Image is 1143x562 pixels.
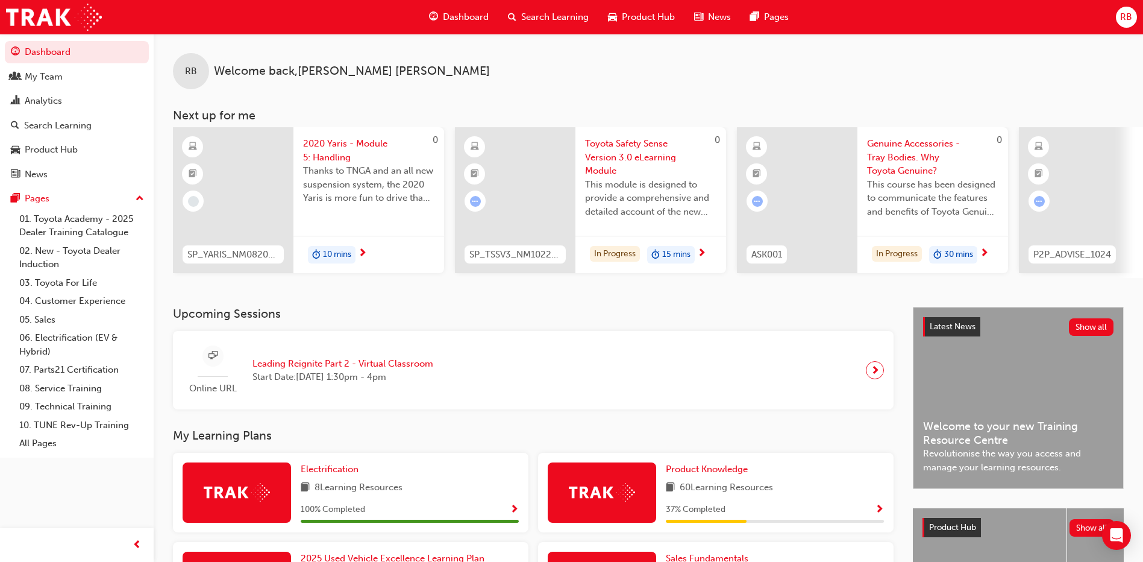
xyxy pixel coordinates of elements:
a: 03. Toyota For Life [14,274,149,292]
span: 30 mins [944,248,973,262]
a: Online URLLeading Reignite Part 2 - Virtual ClassroomStart Date:[DATE] 1:30pm - 4pm [183,341,884,400]
a: car-iconProduct Hub [598,5,684,30]
button: Show all [1069,318,1114,336]
button: Show Progress [875,502,884,517]
h3: Next up for me [154,109,1143,122]
img: Trak [204,483,270,502]
span: people-icon [11,72,20,83]
span: Latest News [930,321,975,332]
a: 09. Technical Training [14,397,149,416]
span: booktick-icon [753,166,761,182]
span: 37 % Completed [666,503,725,517]
a: pages-iconPages [741,5,798,30]
span: duration-icon [933,247,942,263]
span: This course has been designed to communicate the features and benefits of Toyota Genuine Tray Bod... [867,178,998,219]
span: booktick-icon [471,166,479,182]
div: Open Intercom Messenger [1102,521,1131,550]
a: 0ASK001Genuine Accessories - Tray Bodies. Why Toyota Genuine?This course has been designed to com... [737,127,1008,273]
a: Product Knowledge [666,463,753,476]
span: learningResourceType_ELEARNING-icon [471,139,479,155]
a: guage-iconDashboard [419,5,498,30]
span: learningResourceType_ELEARNING-icon [1035,139,1043,155]
div: Search Learning [24,119,92,133]
span: pages-icon [11,194,20,204]
div: Product Hub [25,143,78,157]
span: up-icon [136,191,144,207]
span: next-icon [980,248,989,259]
span: 0 [433,134,438,145]
span: Product Hub [622,10,675,24]
span: guage-icon [11,47,20,58]
a: 10. TUNE Rev-Up Training [14,416,149,435]
span: learningRecordVerb_NONE-icon [188,196,199,207]
div: Pages [25,192,49,206]
span: chart-icon [11,96,20,107]
div: Analytics [25,94,62,108]
button: Show Progress [510,502,519,517]
a: 04. Customer Experience [14,292,149,311]
a: Dashboard [5,41,149,63]
a: Product Hub [5,139,149,161]
span: Start Date: [DATE] 1:30pm - 4pm [252,370,433,384]
span: Pages [764,10,789,24]
span: car-icon [608,10,617,25]
span: 0 [997,134,1002,145]
span: search-icon [11,121,19,131]
button: Pages [5,188,149,210]
span: SP_YARIS_NM0820_EL_05 [187,248,279,262]
img: Trak [6,4,102,31]
a: 02. New - Toyota Dealer Induction [14,242,149,274]
span: Thanks to TNGA and an all new suspension system, the 2020 Yaris is more fun to drive than ever be... [303,164,434,205]
a: My Team [5,66,149,88]
span: Show Progress [510,505,519,516]
button: Show all [1069,519,1115,537]
span: ASK001 [751,248,782,262]
a: 08. Service Training [14,379,149,398]
span: learningRecordVerb_ATTEMPT-icon [470,196,481,207]
h3: My Learning Plans [173,429,894,443]
span: RB [1120,10,1132,24]
span: Online URL [183,382,243,396]
a: 06. Electrification (EV & Hybrid) [14,329,149,361]
span: book-icon [666,481,675,496]
div: In Progress [872,246,922,262]
span: 0 [715,134,720,145]
span: P2P_ADVISE_1024 [1033,248,1111,262]
span: Search Learning [521,10,589,24]
a: Search Learning [5,115,149,137]
span: Electrification [301,464,359,475]
span: Welcome to your new Training Resource Centre [923,420,1113,447]
a: 0SP_TSSV3_NM1022_ELToyota Safety Sense Version 3.0 eLearning ModuleThis module is designed to pro... [455,127,726,273]
span: book-icon [301,481,310,496]
a: 01. Toyota Academy - 2025 Dealer Training Catalogue [14,210,149,242]
a: Analytics [5,90,149,112]
span: duration-icon [312,247,321,263]
span: Genuine Accessories - Tray Bodies. Why Toyota Genuine? [867,137,998,178]
img: Trak [569,483,635,502]
span: Leading Reignite Part 2 - Virtual Classroom [252,357,433,371]
span: Product Knowledge [666,464,748,475]
a: News [5,163,149,186]
span: 100 % Completed [301,503,365,517]
span: learningRecordVerb_ATTEMPT-icon [752,196,763,207]
span: search-icon [508,10,516,25]
h3: Upcoming Sessions [173,307,894,321]
span: sessionType_ONLINE_URL-icon [208,349,218,364]
span: 15 mins [662,248,690,262]
span: Revolutionise the way you access and manage your learning resources. [923,447,1113,474]
span: guage-icon [429,10,438,25]
a: news-iconNews [684,5,741,30]
a: 05. Sales [14,311,149,329]
a: search-iconSearch Learning [498,5,598,30]
span: Dashboard [443,10,489,24]
span: Product Hub [929,522,976,532]
span: booktick-icon [1035,166,1043,182]
span: next-icon [871,362,880,379]
span: 8 Learning Resources [315,481,402,496]
span: next-icon [697,248,706,259]
span: duration-icon [651,247,660,263]
span: learningResourceType_ELEARNING-icon [189,139,197,155]
span: Welcome back , [PERSON_NAME] [PERSON_NAME] [214,65,490,78]
button: RB [1116,7,1137,28]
